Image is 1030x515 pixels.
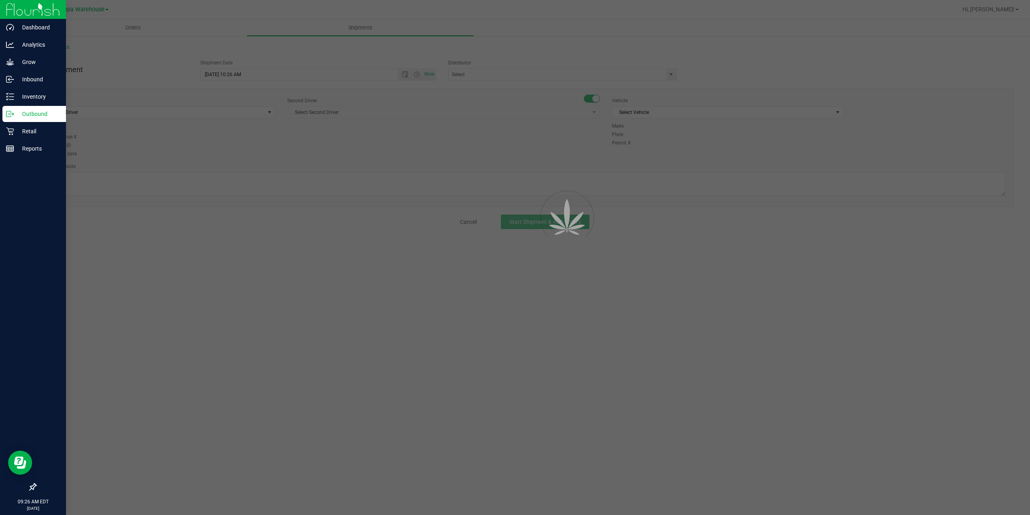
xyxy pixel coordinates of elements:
[14,109,62,119] p: Outbound
[14,144,62,153] p: Reports
[14,57,62,67] p: Grow
[6,110,14,118] inline-svg: Outbound
[6,23,14,31] inline-svg: Dashboard
[6,58,14,66] inline-svg: Grow
[6,145,14,153] inline-svg: Reports
[4,505,62,511] p: [DATE]
[14,92,62,101] p: Inventory
[6,41,14,49] inline-svg: Analytics
[14,40,62,50] p: Analytics
[14,23,62,32] p: Dashboard
[4,498,62,505] p: 09:26 AM EDT
[14,74,62,84] p: Inbound
[6,127,14,135] inline-svg: Retail
[6,93,14,101] inline-svg: Inventory
[14,126,62,136] p: Retail
[8,451,32,475] iframe: Resource center
[6,75,14,83] inline-svg: Inbound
